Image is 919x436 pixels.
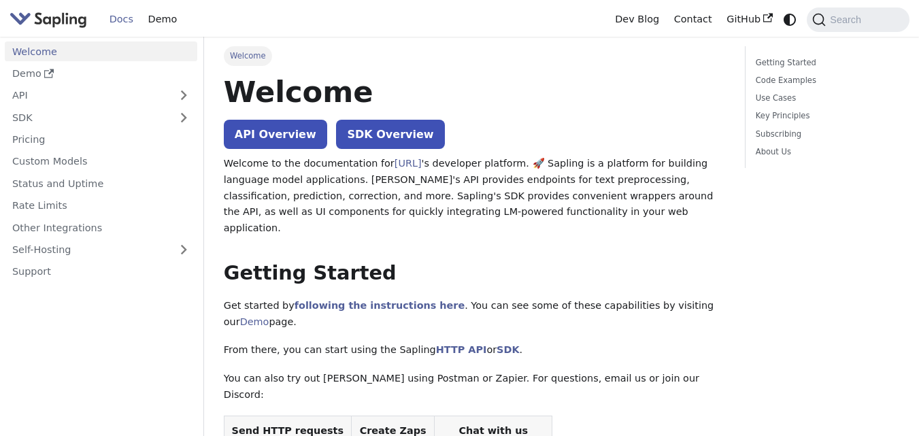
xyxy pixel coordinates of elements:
[807,7,909,32] button: Search (Command+K)
[224,371,726,403] p: You can also try out [PERSON_NAME] using Postman or Zapier. For questions, email us or join our D...
[826,14,869,25] span: Search
[719,9,780,30] a: GitHub
[5,196,197,216] a: Rate Limits
[5,86,170,105] a: API
[780,10,800,29] button: Switch between dark and light mode (currently system mode)
[10,10,92,29] a: Sapling.aiSapling.ai
[5,173,197,193] a: Status and Uptime
[10,10,87,29] img: Sapling.ai
[224,342,726,358] p: From there, you can start using the Sapling or .
[756,128,895,141] a: Subscribing
[170,86,197,105] button: Expand sidebar category 'API'
[5,64,197,84] a: Demo
[141,9,184,30] a: Demo
[756,74,895,87] a: Code Examples
[756,92,895,105] a: Use Cases
[224,156,726,237] p: Welcome to the documentation for 's developer platform. 🚀 Sapling is a platform for building lang...
[240,316,269,327] a: Demo
[5,240,197,260] a: Self-Hosting
[756,146,895,158] a: About Us
[5,130,197,150] a: Pricing
[756,56,895,69] a: Getting Started
[497,344,519,355] a: SDK
[224,261,726,286] h2: Getting Started
[224,73,726,110] h1: Welcome
[224,46,726,65] nav: Breadcrumbs
[607,9,666,30] a: Dev Blog
[170,107,197,127] button: Expand sidebar category 'SDK'
[395,158,422,169] a: [URL]
[5,152,197,171] a: Custom Models
[756,110,895,122] a: Key Principles
[224,120,327,149] a: API Overview
[336,120,444,149] a: SDK Overview
[295,300,465,311] a: following the instructions here
[5,218,197,237] a: Other Integrations
[5,107,170,127] a: SDK
[5,41,197,61] a: Welcome
[667,9,720,30] a: Contact
[224,298,726,331] p: Get started by . You can see some of these capabilities by visiting our page.
[436,344,487,355] a: HTTP API
[224,46,272,65] span: Welcome
[102,9,141,30] a: Docs
[5,262,197,282] a: Support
